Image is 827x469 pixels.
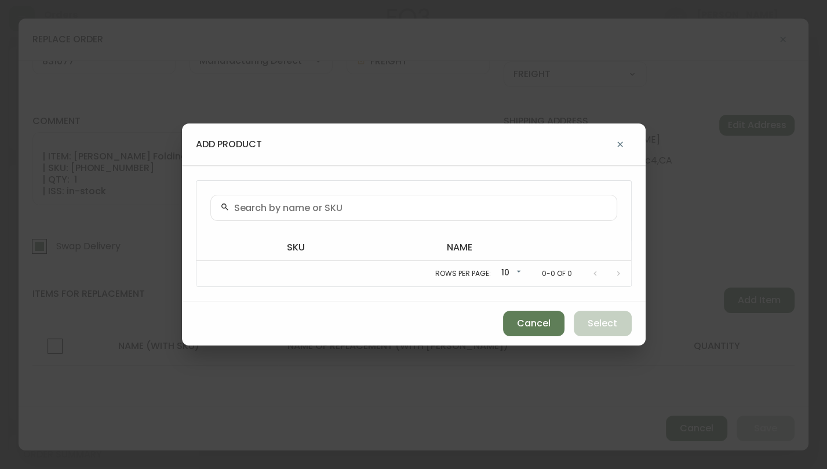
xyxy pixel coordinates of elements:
[196,138,262,151] h4: add product
[503,311,564,336] button: Cancel
[517,317,551,330] span: Cancel
[447,241,621,254] h4: name
[234,202,607,213] input: Search by name or SKU
[496,264,523,283] div: 10
[542,268,572,279] p: 0-0 of 0
[287,241,428,254] h4: sku
[435,268,490,279] p: Rows per page:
